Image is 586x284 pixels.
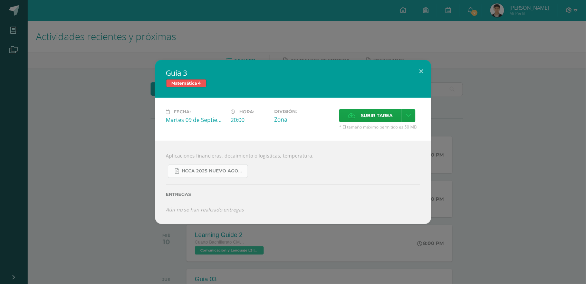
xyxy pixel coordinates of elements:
span: Matemática 4 [166,79,206,87]
a: HCCA 2025 nuevo agosto 4ta matemáticas.pdf [168,164,248,178]
label: División: [274,109,334,114]
div: Martes 09 de Septiembre [166,116,225,124]
span: HCCA 2025 nuevo agosto 4ta matemáticas.pdf [182,168,244,174]
h2: Guía 3 [166,68,420,78]
span: Hora: [240,109,254,114]
span: * El tamaño máximo permitido es 50 MB [339,124,420,130]
span: Fecha: [174,109,191,114]
i: Aún no se han realizado entregas [166,206,244,213]
button: Close (Esc) [412,60,431,83]
label: Entregas [166,192,420,197]
span: Subir tarea [361,109,393,122]
div: 20:00 [231,116,269,124]
div: Aplicaciones financieras, decaimiento o logísticas, temperatura. [155,141,431,224]
div: Zona [274,116,334,123]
